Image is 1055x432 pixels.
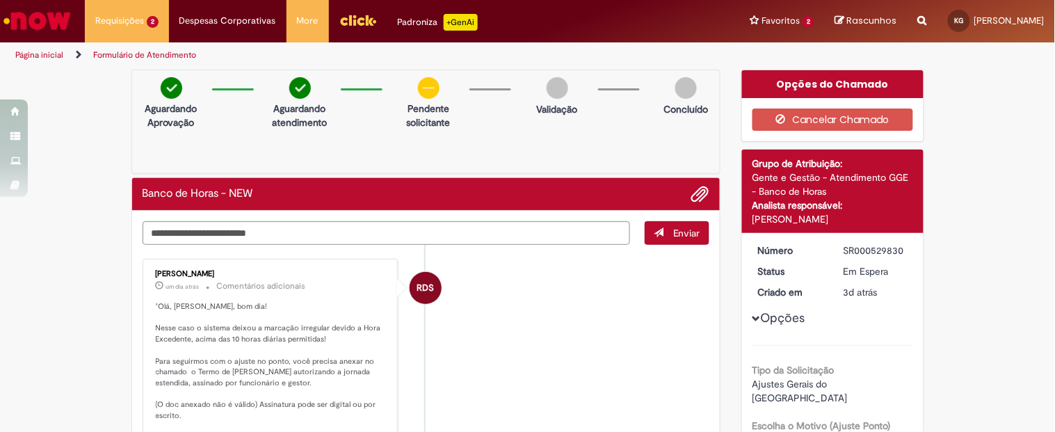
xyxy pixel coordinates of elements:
[95,14,144,28] span: Requisições
[844,285,908,299] div: 25/08/2025 08:33:42
[752,198,913,212] div: Analista responsável:
[547,77,568,99] img: img-circle-grey.png
[166,282,200,291] time: 26/08/2025 13:32:38
[217,280,306,292] small: Comentários adicionais
[752,109,913,131] button: Cancelar Chamado
[663,102,708,116] p: Concluído
[752,378,848,404] span: Ajustes Gerais do [GEOGRAPHIC_DATA]
[537,102,578,116] p: Validação
[410,272,442,304] div: Raquel De Souza
[143,221,631,245] textarea: Digite sua mensagem aqui...
[844,264,908,278] div: Em Espera
[974,15,1045,26] span: [PERSON_NAME]
[844,286,878,298] span: 3d atrás
[752,419,891,432] b: Escolha o Motivo (Ajuste Ponto)
[93,49,196,61] a: Formulário de Atendimento
[444,14,478,31] p: +GenAi
[803,16,814,28] span: 2
[955,16,964,25] span: KG
[742,70,924,98] div: Opções do Chamado
[752,364,835,376] b: Tipo da Solicitação
[166,282,200,291] span: um dia atrás
[835,15,897,28] a: Rascunhos
[675,77,697,99] img: img-circle-grey.png
[847,14,897,27] span: Rascunhos
[645,221,709,245] button: Enviar
[143,188,253,200] h2: Banco de Horas - NEW Histórico de tíquete
[748,243,833,257] dt: Número
[752,212,913,226] div: [PERSON_NAME]
[147,16,159,28] span: 2
[395,102,462,129] p: Pendente solicitante
[417,271,435,305] span: RDS
[844,243,908,257] div: SR000529830
[161,77,182,99] img: check-circle-green.png
[1,7,73,35] img: ServiceNow
[691,185,709,203] button: Adicionar anexos
[673,227,700,239] span: Enviar
[762,14,800,28] span: Favoritos
[179,14,276,28] span: Despesas Corporativas
[398,14,478,31] div: Padroniza
[289,77,311,99] img: check-circle-green.png
[844,286,878,298] time: 25/08/2025 08:33:42
[752,157,913,170] div: Grupo de Atribuição:
[339,10,377,31] img: click_logo_yellow_360x200.png
[266,102,334,129] p: Aguardando atendimento
[748,285,833,299] dt: Criado em
[10,42,693,68] ul: Trilhas de página
[418,77,440,99] img: circle-minus.png
[297,14,319,28] span: More
[156,270,387,278] div: [PERSON_NAME]
[15,49,63,61] a: Página inicial
[138,102,205,129] p: Aguardando Aprovação
[752,170,913,198] div: Gente e Gestão - Atendimento GGE - Banco de Horas
[748,264,833,278] dt: Status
